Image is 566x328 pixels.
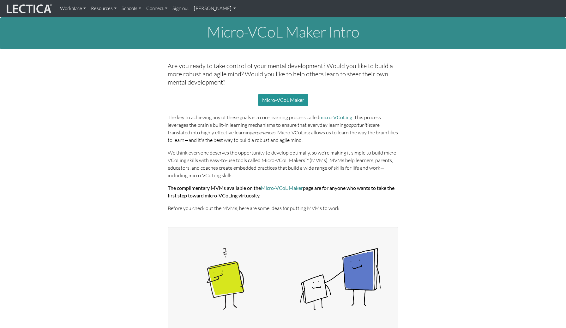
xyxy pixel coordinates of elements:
[119,3,144,15] a: Schools
[88,3,119,15] a: Resources
[252,129,275,136] em: experiences
[170,3,191,15] a: Sign out
[168,231,283,327] img: Cartoon of an individual
[258,94,308,106] a: Micro-VCoL Maker
[6,24,560,40] h1: Micro-VCoL Maker Intro
[283,231,398,327] img: Cartoon of parent and child
[168,149,398,179] p: We think everyone deserves the opportunity to develop optimally, so we're making it simple to bui...
[144,3,170,15] a: Connect
[57,3,88,15] a: Workplace
[319,114,352,120] a: micro-VCoLing
[168,185,394,198] strong: The complimentary MVMs available on the page are for anyone who wants to take the first step towa...
[261,185,303,191] a: Micro-VCoL Maker
[168,62,398,86] h5: Are you ready to take control of your mental development? Would you like to build a more robust a...
[5,3,52,15] img: lecticalive
[346,122,373,128] em: opportunities
[168,114,398,144] p: The key to achieving any of these goals is a core learning process called . This process leverage...
[191,3,239,15] a: [PERSON_NAME]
